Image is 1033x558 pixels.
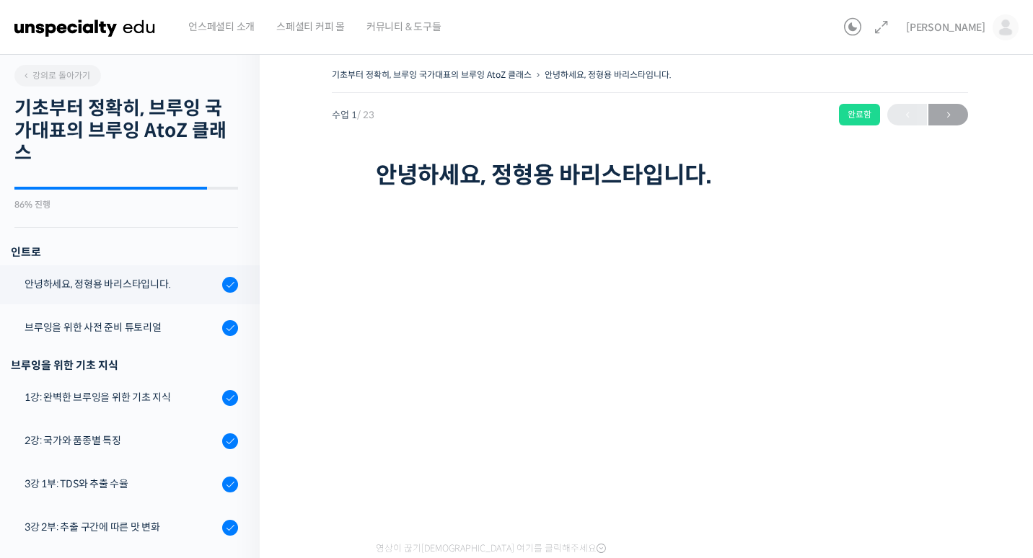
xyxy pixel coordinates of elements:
div: 1강: 완벽한 브루잉을 위한 기초 지식 [25,389,218,405]
a: 강의로 돌아가기 [14,65,101,87]
h2: 기초부터 정확히, 브루잉 국가대표의 브루잉 AtoZ 클래스 [14,97,238,165]
span: [PERSON_NAME] [906,21,985,34]
a: 다음→ [928,104,968,125]
div: 완료함 [839,104,880,125]
div: 3강 2부: 추출 구간에 따른 맛 변화 [25,519,218,535]
h1: 안녕하세요, 정형용 바리스타입니다. [376,161,924,189]
div: 2강: 국가와 품종별 특징 [25,433,218,448]
div: 안녕하세요, 정형용 바리스타입니다. [25,276,218,292]
span: 수업 1 [332,110,374,120]
span: → [928,105,968,125]
div: 브루잉을 위한 사전 준비 튜토리얼 [25,319,218,335]
span: / 23 [357,109,374,121]
span: 영상이 끊기[DEMOGRAPHIC_DATA] 여기를 클릭해주세요 [376,543,606,554]
h3: 인트로 [11,242,238,262]
span: 강의로 돌아가기 [22,70,90,81]
div: 86% 진행 [14,200,238,209]
div: 브루잉을 위한 기초 지식 [11,355,238,375]
a: 기초부터 정확히, 브루잉 국가대표의 브루잉 AtoZ 클래스 [332,69,532,80]
div: 3강 1부: TDS와 추출 수율 [25,476,218,492]
a: 안녕하세요, 정형용 바리스타입니다. [545,69,672,80]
